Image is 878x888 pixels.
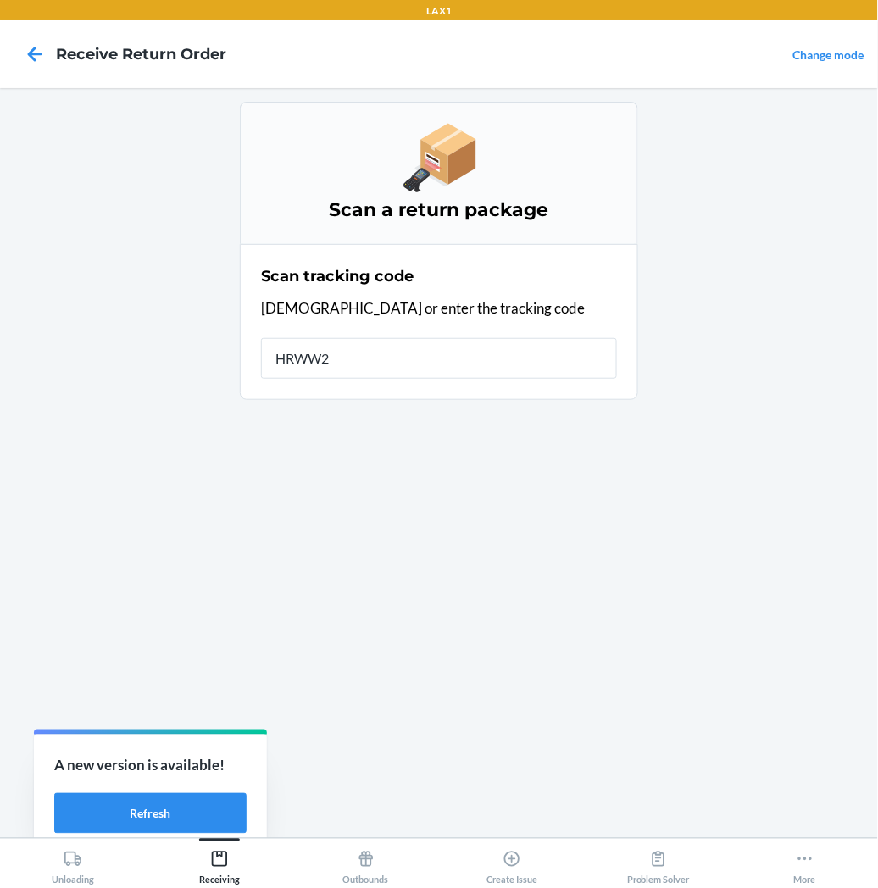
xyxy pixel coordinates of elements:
a: Change mode [793,47,864,62]
div: Problem Solver [627,843,690,885]
input: Tracking code [261,338,617,379]
button: More [731,839,878,885]
h3: Scan a return package [261,197,617,224]
button: Receiving [147,839,293,885]
h4: Receive Return Order [56,43,226,65]
p: LAX1 [426,3,452,19]
h2: Scan tracking code [261,265,414,287]
button: Refresh [54,793,247,834]
div: More [794,843,816,885]
p: A new version is available! [54,755,247,777]
div: Create Issue [486,843,537,885]
div: Unloading [52,843,94,885]
button: Outbounds [292,839,439,885]
div: Outbounds [343,843,389,885]
div: Receiving [199,843,240,885]
p: [DEMOGRAPHIC_DATA] or enter the tracking code [261,297,617,319]
button: Create Issue [439,839,586,885]
button: Problem Solver [586,839,732,885]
